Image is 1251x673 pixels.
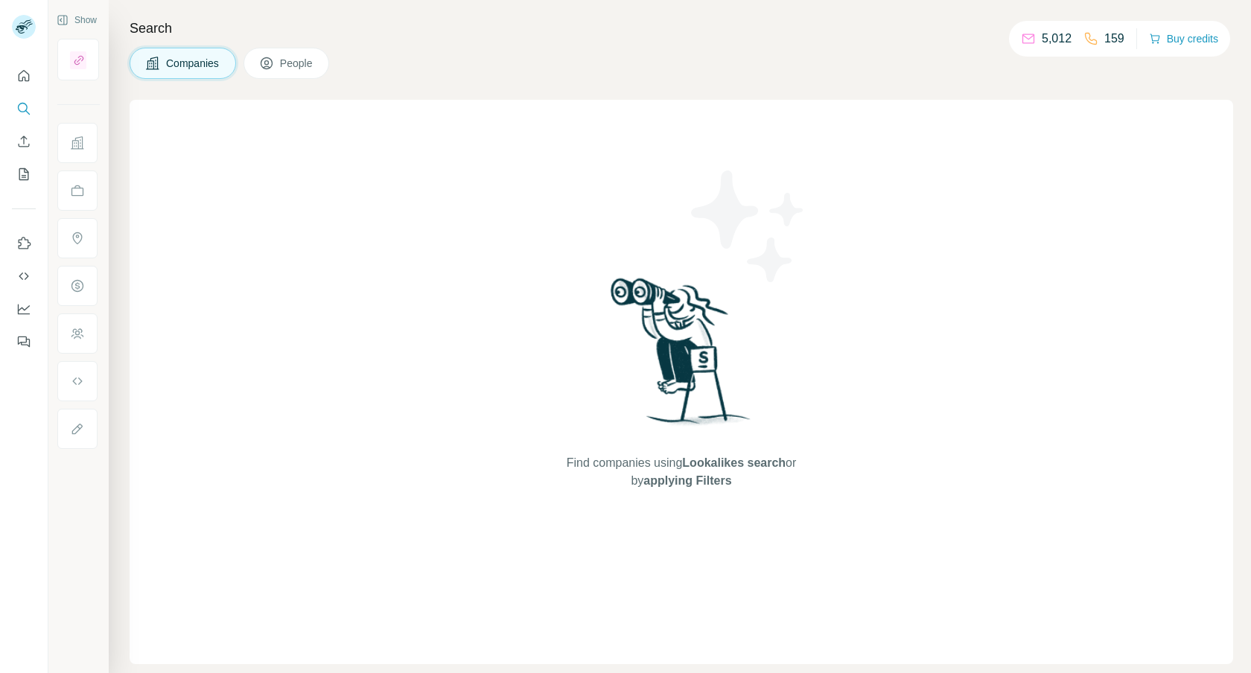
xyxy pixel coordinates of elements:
span: Find companies using or by [562,454,800,490]
button: Enrich CSV [12,128,36,155]
button: Dashboard [12,296,36,322]
button: Buy credits [1149,28,1218,49]
button: Show [46,9,107,31]
span: Companies [166,56,220,71]
span: People [280,56,314,71]
button: Feedback [12,328,36,355]
p: 159 [1104,30,1124,48]
span: applying Filters [643,474,731,487]
button: Use Surfe on LinkedIn [12,230,36,257]
p: 5,012 [1042,30,1072,48]
button: Quick start [12,63,36,89]
img: Surfe Illustration - Woman searching with binoculars [604,274,759,440]
img: Surfe Illustration - Stars [681,159,815,293]
button: My lists [12,161,36,188]
button: Use Surfe API [12,263,36,290]
button: Search [12,95,36,122]
span: Lookalikes search [682,456,786,469]
h4: Search [130,18,1233,39]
